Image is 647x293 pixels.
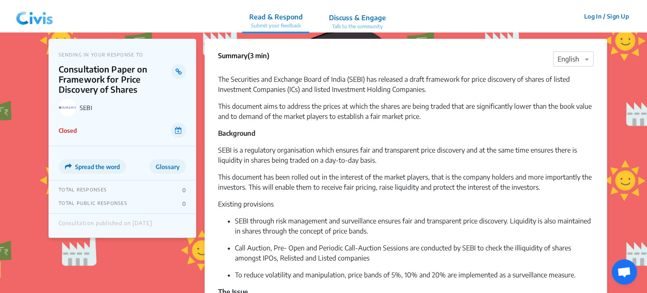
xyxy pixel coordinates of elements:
[80,104,186,111] p: SEBI
[59,64,171,94] p: Consultation Paper on Framework for Price Discovery of Shares
[59,52,186,57] p: SENDING IN YOUR RESPONSE TO
[235,243,593,263] p: Call Auction, Pre- Open and Periodic Call-Auction Sessions are conducted by SEBI to check the ill...
[329,23,386,30] p: Talk to the community
[612,259,637,285] div: Open chat
[249,12,302,22] p: Read & Respond
[235,216,593,236] p: SEBI through risk management and surveillance ensures fair and transparent price discovery. Liqui...
[59,187,107,194] p: TOTAL RESPONSES
[218,172,593,192] p: This document has been rolled out in the interest of the market players, that is the company hold...
[218,199,593,209] p: Existing provisions
[249,22,302,30] p: Submit your feedback
[218,129,256,137] b: Background
[182,200,186,207] p: 0
[59,200,127,207] p: TOTAL PUBLIC RESPONSES
[75,163,120,170] span: Spread the word
[59,99,76,116] img: SEBI logo
[218,101,593,121] p: This document aims to address the prices at which the shares are being traded that are significan...
[218,145,593,165] p: SEBI is a regulatory organisation which ensures fair and transparent price discovery and at the s...
[218,74,593,94] p: The Securities and Exchange Board of India (SEBI) has released a draft framework for price discov...
[182,187,186,194] p: 0
[218,51,270,61] p: Summary
[578,10,634,23] button: Log In / Sign Up
[59,220,152,231] div: Consultation published on [DATE]
[156,163,180,170] span: Glossary
[13,4,57,29] img: navlogo.png
[248,51,270,60] span: (3 min)
[59,126,77,135] p: Closed
[59,159,126,174] button: Spread the word
[329,13,386,23] p: Discuss & Engage
[149,159,186,174] button: Glossary
[235,270,593,280] p: To reduce volatility and manipulation, price bands of 5%, 10% and 20% are implemented as a survei...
